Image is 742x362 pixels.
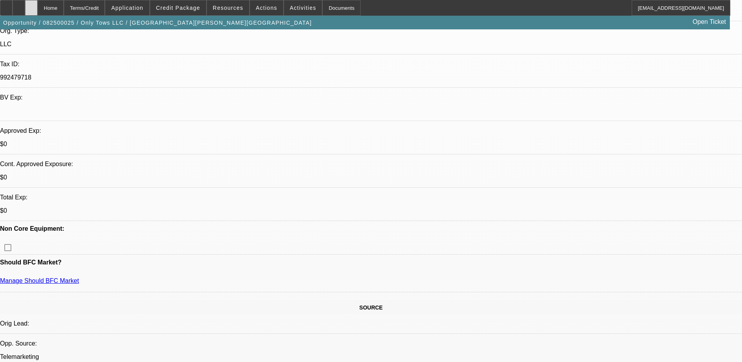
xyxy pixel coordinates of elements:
button: Resources [207,0,249,15]
a: Open Ticket [690,15,729,29]
button: Application [105,0,149,15]
span: Resources [213,5,243,11]
button: Actions [250,0,283,15]
span: Opportunity / 082500025 / Only Tows LLC / [GEOGRAPHIC_DATA][PERSON_NAME][GEOGRAPHIC_DATA] [3,20,312,26]
span: Actions [256,5,277,11]
span: Credit Package [156,5,200,11]
span: Application [111,5,143,11]
button: Activities [284,0,322,15]
button: Credit Package [150,0,206,15]
span: Activities [290,5,316,11]
span: SOURCE [359,304,383,311]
